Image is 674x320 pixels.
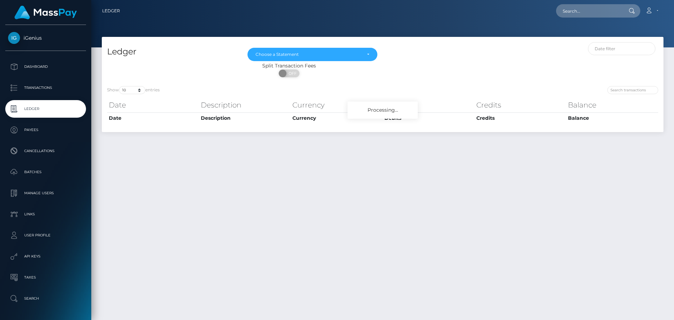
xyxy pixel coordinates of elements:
[247,48,377,61] button: Choose a Statement
[383,112,475,124] th: Debits
[5,290,86,307] a: Search
[5,79,86,97] a: Transactions
[348,102,418,119] div: Processing...
[8,125,83,135] p: Payees
[8,188,83,198] p: Manage Users
[199,98,291,112] th: Description
[107,98,199,112] th: Date
[14,6,77,19] img: MassPay Logo
[8,146,83,156] p: Cancellations
[556,4,622,18] input: Search...
[5,227,86,244] a: User Profile
[8,83,83,93] p: Transactions
[5,205,86,223] a: Links
[199,112,291,124] th: Description
[102,62,476,70] div: Split Transaction Fees
[475,98,567,112] th: Credits
[8,104,83,114] p: Ledger
[588,42,656,55] input: Date filter
[119,86,145,94] select: Showentries
[5,248,86,265] a: API Keys
[256,52,361,57] div: Choose a Statement
[5,58,86,76] a: Dashboard
[283,70,300,77] span: OFF
[8,293,83,304] p: Search
[8,209,83,220] p: Links
[8,61,83,72] p: Dashboard
[8,167,83,177] p: Batches
[5,184,86,202] a: Manage Users
[383,98,475,112] th: Debits
[5,142,86,160] a: Cancellations
[291,112,383,124] th: Currency
[5,35,86,41] span: iGenius
[566,98,658,112] th: Balance
[8,230,83,241] p: User Profile
[5,121,86,139] a: Payees
[5,269,86,286] a: Taxes
[8,251,83,262] p: API Keys
[5,100,86,118] a: Ledger
[102,4,120,18] a: Ledger
[566,112,658,124] th: Balance
[475,112,567,124] th: Credits
[8,272,83,283] p: Taxes
[107,112,199,124] th: Date
[607,86,658,94] input: Search transactions
[107,86,160,94] label: Show entries
[291,98,383,112] th: Currency
[107,46,237,58] h4: Ledger
[8,32,20,44] img: iGenius
[5,163,86,181] a: Batches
